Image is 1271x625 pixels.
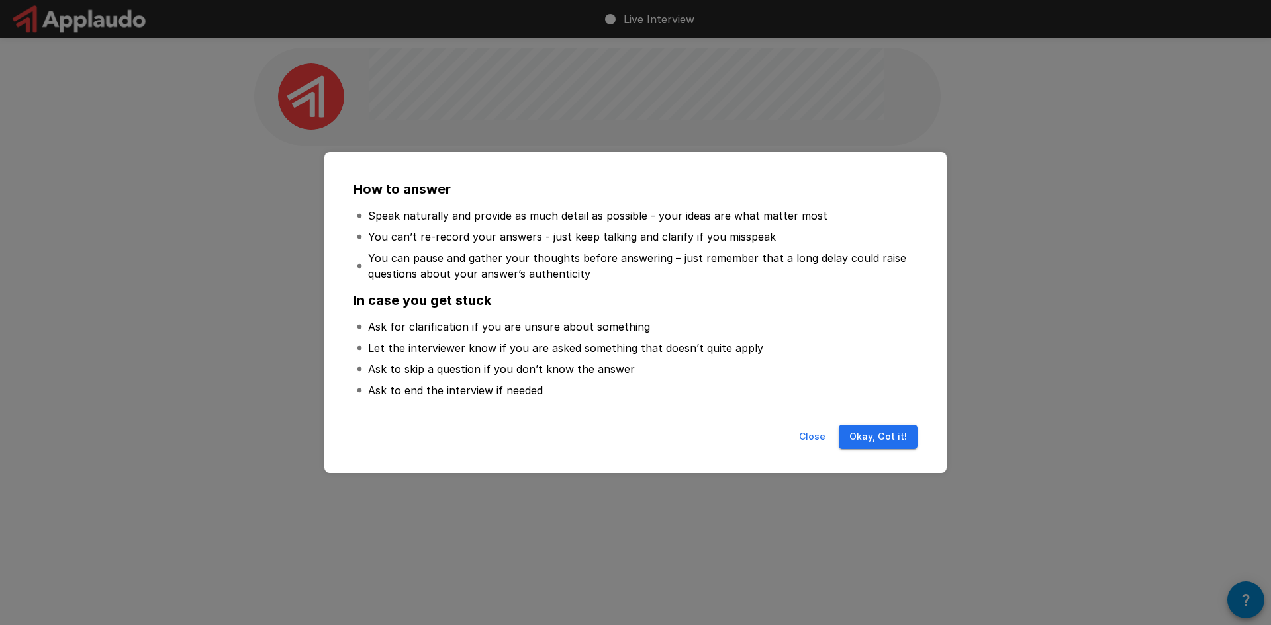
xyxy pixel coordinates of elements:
p: Let the interviewer know if you are asked something that doesn’t quite apply [368,340,763,356]
p: You can pause and gather your thoughts before answering – just remember that a long delay could r... [368,250,915,282]
button: Close [791,425,833,449]
b: How to answer [353,181,451,197]
b: In case you get stuck [353,292,491,308]
p: Ask for clarification if you are unsure about something [368,319,650,335]
p: Ask to end the interview if needed [368,382,543,398]
button: Okay, Got it! [839,425,918,449]
p: Speak naturally and provide as much detail as possible - your ideas are what matter most [368,208,827,224]
p: You can’t re-record your answers - just keep talking and clarify if you misspeak [368,229,776,245]
p: Ask to skip a question if you don’t know the answer [368,361,635,377]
